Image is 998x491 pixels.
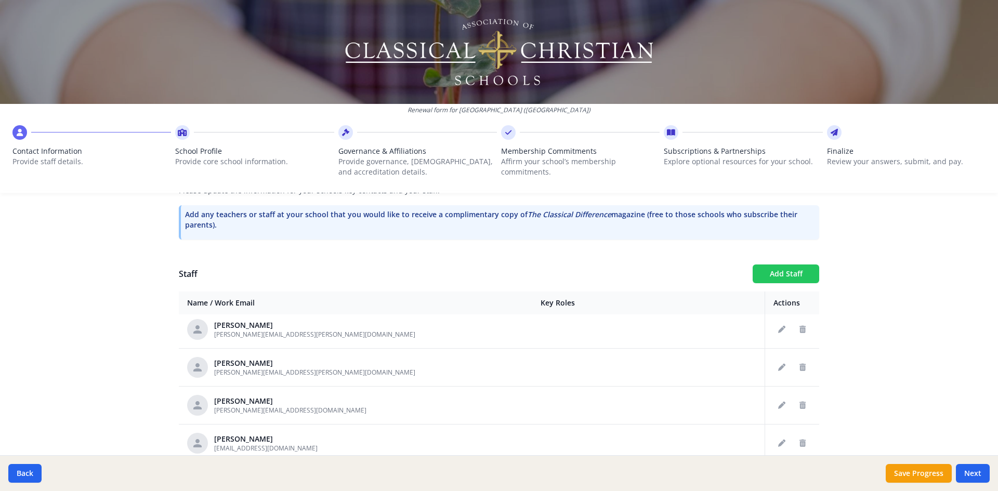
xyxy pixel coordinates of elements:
[753,264,819,283] button: Add Staff
[214,434,318,444] div: [PERSON_NAME]
[501,156,660,177] p: Affirm your school’s membership commitments.
[179,268,744,280] h1: Staff
[956,464,990,483] button: Next
[214,444,318,453] span: [EMAIL_ADDRESS][DOMAIN_NAME]
[12,146,171,156] span: Contact Information
[214,406,366,415] span: [PERSON_NAME][EMAIL_ADDRESS][DOMAIN_NAME]
[501,146,660,156] span: Membership Commitments
[773,359,790,376] button: Edit staff
[214,368,415,377] span: [PERSON_NAME][EMAIL_ADDRESS][PERSON_NAME][DOMAIN_NAME]
[528,209,611,219] i: The Classical Difference
[175,156,334,167] p: Provide core school information.
[664,156,822,167] p: Explore optional resources for your school.
[175,146,334,156] span: School Profile
[214,330,415,339] span: [PERSON_NAME][EMAIL_ADDRESS][PERSON_NAME][DOMAIN_NAME]
[214,396,366,406] div: [PERSON_NAME]
[827,146,986,156] span: Finalize
[827,156,986,167] p: Review your answers, submit, and pay.
[794,435,811,452] button: Delete staff
[773,435,790,452] button: Edit staff
[794,397,811,414] button: Delete staff
[338,146,497,156] span: Governance & Affiliations
[794,321,811,338] button: Delete staff
[214,320,415,330] div: [PERSON_NAME]
[338,156,497,177] p: Provide governance, [DEMOGRAPHIC_DATA], and accreditation details.
[794,359,811,376] button: Delete staff
[773,397,790,414] button: Edit staff
[532,291,765,315] th: Key Roles
[8,464,42,483] button: Back
[773,321,790,338] button: Edit staff
[12,156,171,167] p: Provide staff details.
[344,16,655,88] img: Logo
[664,146,822,156] span: Subscriptions & Partnerships
[179,291,532,315] th: Name / Work Email
[765,291,820,315] th: Actions
[214,358,415,368] div: [PERSON_NAME]
[886,464,952,483] button: Save Progress
[185,209,815,230] p: Add any teachers or staff at your school that you would like to receive a complimentary copy of m...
